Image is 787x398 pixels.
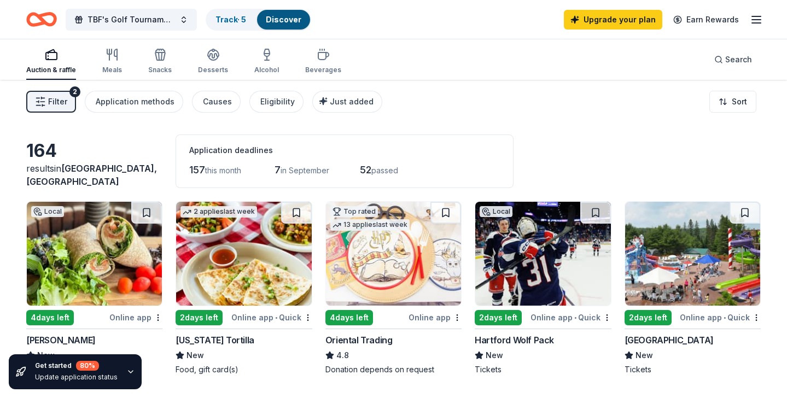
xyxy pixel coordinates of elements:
[26,7,57,32] a: Home
[625,364,761,375] div: Tickets
[480,206,512,217] div: Local
[312,91,382,113] button: Just added
[254,44,279,80] button: Alcohol
[26,163,157,187] span: in
[180,206,257,218] div: 2 applies last week
[35,361,118,371] div: Get started
[26,44,76,80] button: Auction & raffle
[102,44,122,80] button: Meals
[486,349,503,362] span: New
[26,333,96,347] div: [PERSON_NAME]
[186,349,204,362] span: New
[66,9,197,31] button: TBF's Golf Tournament Fundraiser
[281,166,329,175] span: in September
[667,10,745,30] a: Earn Rewards
[709,91,756,113] button: Sort
[625,333,714,347] div: [GEOGRAPHIC_DATA]
[176,310,223,325] div: 2 days left
[148,66,172,74] div: Snacks
[531,311,611,324] div: Online app Quick
[26,140,162,162] div: 164
[26,163,157,187] span: [GEOGRAPHIC_DATA], [GEOGRAPHIC_DATA]
[35,373,118,382] div: Update application status
[326,202,461,306] img: Image for Oriental Trading
[475,310,522,325] div: 2 days left
[724,313,726,322] span: •
[26,201,162,375] a: Image for Lyman OrchardsLocal4days leftOnline app[PERSON_NAME]NewFood, gift cards, apparel
[249,91,304,113] button: Eligibility
[27,202,162,306] img: Image for Lyman Orchards
[625,201,761,375] a: Image for Santa's Village2days leftOnline app•Quick[GEOGRAPHIC_DATA]NewTickets
[325,333,393,347] div: Oriental Trading
[275,313,277,322] span: •
[176,333,254,347] div: [US_STATE] Tortilla
[176,202,311,306] img: Image for California Tortilla
[336,349,349,362] span: 4.8
[189,144,500,157] div: Application deadlines
[31,206,64,217] div: Local
[109,311,162,324] div: Online app
[48,95,67,108] span: Filter
[69,86,80,97] div: 2
[706,49,761,71] button: Search
[475,201,611,375] a: Image for Hartford Wolf PackLocal2days leftOnline app•QuickHartford Wolf PackNewTickets
[205,166,241,175] span: this month
[725,53,752,66] span: Search
[564,10,662,30] a: Upgrade your plan
[260,95,295,108] div: Eligibility
[26,162,162,188] div: results
[475,364,611,375] div: Tickets
[475,333,554,347] div: Hartford Wolf Pack
[206,9,311,31] button: Track· 5Discover
[732,95,747,108] span: Sort
[305,44,341,80] button: Beverages
[198,44,228,80] button: Desserts
[26,66,76,74] div: Auction & raffle
[305,66,341,74] div: Beverages
[325,310,373,325] div: 4 days left
[231,311,312,324] div: Online app Quick
[192,91,241,113] button: Causes
[76,361,99,371] div: 80 %
[330,206,378,217] div: Top rated
[189,164,205,175] span: 157
[102,66,122,74] div: Meals
[96,95,174,108] div: Application methods
[254,66,279,74] div: Alcohol
[203,95,232,108] div: Causes
[625,310,672,325] div: 2 days left
[371,166,398,175] span: passed
[215,15,246,24] a: Track· 5
[330,219,410,231] div: 13 applies last week
[325,364,462,375] div: Donation depends on request
[360,164,371,175] span: 52
[275,164,281,175] span: 7
[625,202,760,306] img: Image for Santa's Village
[636,349,653,362] span: New
[88,13,175,26] span: TBF's Golf Tournament Fundraiser
[148,44,172,80] button: Snacks
[680,311,761,324] div: Online app Quick
[198,66,228,74] div: Desserts
[409,311,462,324] div: Online app
[330,97,374,106] span: Just added
[574,313,576,322] span: •
[26,91,76,113] button: Filter2
[475,202,610,306] img: Image for Hartford Wolf Pack
[176,364,312,375] div: Food, gift card(s)
[85,91,183,113] button: Application methods
[26,310,74,325] div: 4 days left
[325,201,462,375] a: Image for Oriental TradingTop rated13 applieslast week4days leftOnline appOriental Trading4.8Dona...
[176,201,312,375] a: Image for California Tortilla2 applieslast week2days leftOnline app•Quick[US_STATE] TortillaNewFo...
[266,15,301,24] a: Discover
